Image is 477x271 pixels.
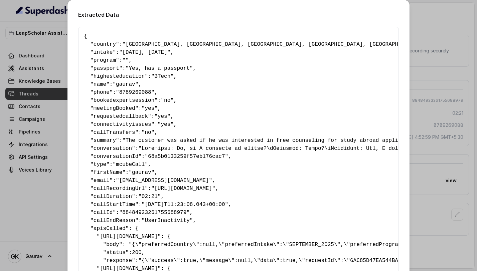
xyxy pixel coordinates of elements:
[132,250,142,256] span: 200
[94,186,145,192] span: callRecordingUrl
[106,250,126,256] span: status
[94,105,135,111] span: meetingBooked
[151,73,174,79] span: "BTech"
[122,41,427,47] span: "[GEOGRAPHIC_DATA], [GEOGRAPHIC_DATA], [GEOGRAPHIC_DATA], [GEOGRAPHIC_DATA], [GEOGRAPHIC_DATA]"
[94,121,151,127] span: connectivityissues
[94,89,110,95] span: phone
[94,73,145,79] span: highesteducation
[142,218,193,224] span: "UserInactivity"
[94,226,126,232] span: apisCalled
[94,57,116,63] span: program
[94,210,113,216] span: callId
[122,57,129,63] span: ""
[106,258,132,264] span: response
[116,89,154,95] span: "8789269088"
[78,11,399,19] h2: Extracted Data
[94,146,132,152] span: conversation
[113,81,138,87] span: "gaurav"
[138,258,465,264] span: "{\"success\":true,\"message\":null,\"data\":true,\"requestId\":\"6AC85D47EA544BA5B72D74BB9CA8BFE...
[142,202,228,208] span: "[DATE]T11:23:08.043+00:00"
[94,41,116,47] span: country
[158,121,174,127] span: "yes"
[129,170,154,176] span: "gaurav"
[138,194,161,200] span: "02:21"
[94,129,135,135] span: callTransfers
[94,170,122,176] span: firstName
[94,97,154,103] span: bookedexpertsession
[142,129,154,135] span: "no"
[100,234,158,240] span: [URL][DOMAIN_NAME]
[94,113,148,119] span: requestedcallback
[116,178,212,184] span: "[EMAIL_ADDRESS][DOMAIN_NAME]"
[94,202,135,208] span: callStartTime
[126,65,193,71] span: "Yes, has a passport"
[94,178,110,184] span: email
[154,113,170,119] span: "yes"
[94,49,113,55] span: intake
[142,105,158,111] span: "yes"
[94,162,106,168] span: type
[94,65,119,71] span: passport
[119,210,190,216] span: "88484923261755688979"
[94,218,135,224] span: callEndReason
[94,138,116,144] span: summary
[161,97,173,103] span: "no"
[94,81,106,87] span: name
[145,154,228,160] span: "68a5b0133259f57eb176cac7"
[151,186,215,192] span: "[URL][DOMAIN_NAME]"
[119,49,171,55] span: "[DATE], [DATE]"
[113,162,148,168] span: "mcubeCall"
[94,194,132,200] span: callDuration
[94,154,138,160] span: conversationId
